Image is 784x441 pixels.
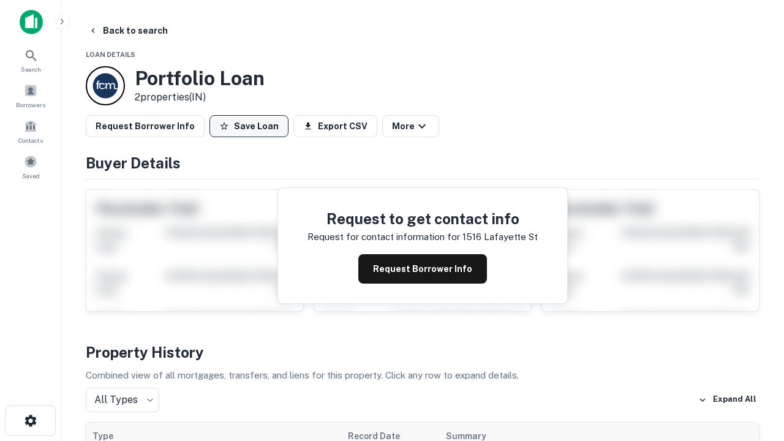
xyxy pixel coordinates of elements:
img: capitalize-icon.png [20,10,43,34]
a: Search [4,43,58,77]
button: Save Loan [209,115,288,137]
span: Loan Details [86,51,135,58]
p: Request for contact information for [307,230,460,244]
p: Combined view of all mortgages, transfers, and liens for this property. Click any row to expand d... [86,368,759,383]
h4: Buyer Details [86,152,759,174]
button: Request Borrower Info [358,254,487,284]
span: Search [21,64,41,74]
span: Contacts [18,135,43,145]
button: Export CSV [293,115,377,137]
span: Borrowers [16,100,45,110]
a: Saved [4,150,58,183]
a: Contacts [4,115,58,148]
button: Expand All [695,391,759,409]
span: Saved [22,171,40,181]
p: 1516 lafayette st [462,230,538,244]
iframe: Chat Widget [723,304,784,363]
h4: Property History [86,341,759,363]
h3: Portfolio Loan [135,67,265,90]
div: All Types [86,388,159,412]
p: 2 properties (IN) [135,90,265,105]
h4: Request to get contact info [307,208,538,230]
a: Borrowers [4,79,58,112]
button: Request Borrower Info [86,115,205,137]
button: Back to search [83,20,173,42]
button: More [382,115,439,137]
